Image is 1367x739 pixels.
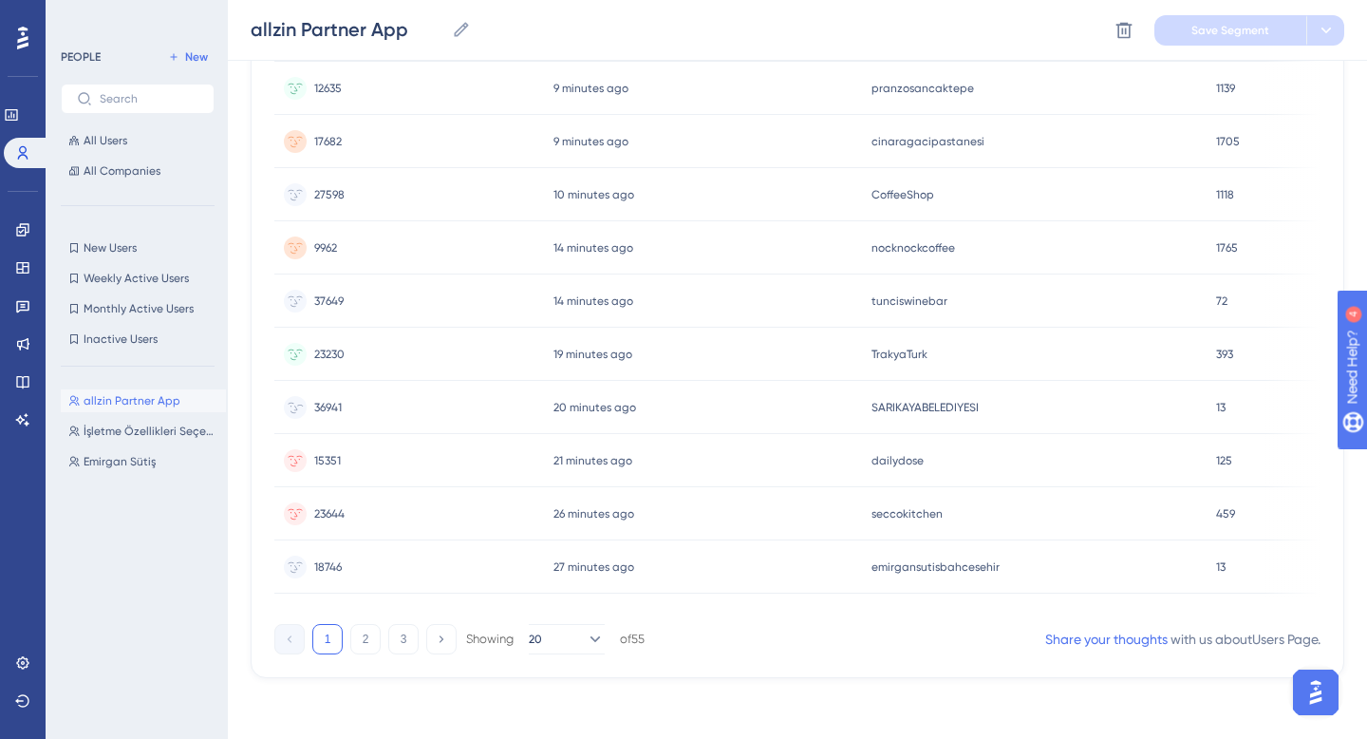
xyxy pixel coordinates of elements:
div: 4 [132,9,138,25]
span: All Users [84,133,127,148]
span: 1765 [1216,240,1238,256]
button: Weekly Active Users [61,267,215,290]
span: 20 [529,632,542,647]
span: 27598 [314,187,345,202]
input: Segment Name [251,16,444,43]
div: Showing [466,631,514,648]
span: 36941 [314,400,342,415]
span: 18746 [314,559,342,575]
span: 13 [1216,559,1226,575]
span: 459 [1216,506,1235,521]
div: PEOPLE [61,49,101,65]
time: 20 minutes ago [553,401,636,414]
span: 72 [1216,294,1227,309]
time: 26 minutes ago [553,507,634,521]
iframe: UserGuiding AI Assistant Launcher [1287,664,1344,721]
span: CoffeeShop [871,187,934,202]
button: Inactive Users [61,328,215,351]
button: Monthly Active Users [61,297,215,320]
span: 12635 [314,81,342,96]
span: 23230 [314,347,345,362]
span: 125 [1216,453,1232,468]
span: allzin Partner App [84,393,180,408]
button: Save Segment [1154,15,1306,46]
span: New [185,49,208,65]
span: Need Help? [45,5,119,28]
span: Emirgan Sütiş [84,454,156,469]
span: pranzosancaktepe [871,81,974,96]
span: Save Segment [1191,23,1269,38]
button: 20 [529,624,605,654]
span: Monthly Active Users [84,301,194,316]
button: allzin Partner App [61,389,226,412]
button: All Users [61,129,215,152]
time: 19 minutes ago [553,348,632,361]
time: 14 minutes ago [553,241,633,255]
button: All Companies [61,160,215,182]
span: seccokitchen [871,506,943,521]
span: nocknockcoffee [871,240,955,256]
span: 1118 [1216,187,1234,202]
button: 3 [388,624,419,654]
span: 13 [1216,400,1226,415]
span: 1139 [1216,81,1235,96]
span: 37649 [314,294,344,309]
span: Weekly Active Users [84,271,189,286]
div: of 55 [620,631,645,648]
time: 14 minutes ago [553,294,633,308]
span: SARIKAYABELEDIYESI [871,400,979,415]
span: İşletme Özellikleri Seçenler [84,424,218,439]
span: 1705 [1216,134,1240,149]
span: 23644 [314,506,345,521]
span: Inactive Users [84,332,158,347]
span: 9962 [314,240,337,256]
time: 10 minutes ago [553,188,634,201]
div: with us about Users Page . [1045,628,1320,651]
span: 17682 [314,134,342,149]
button: New Users [61,237,215,259]
span: TrakyaTurk [871,347,927,362]
time: 9 minutes ago [553,82,628,95]
span: cinaragacipastanesi [871,134,984,149]
span: All Companies [84,163,160,179]
span: New Users [84,240,137,256]
time: 9 minutes ago [553,135,628,148]
button: New [161,46,215,68]
time: 27 minutes ago [553,560,634,574]
span: emirgansutisbahcesehir [871,559,1000,575]
time: 21 minutes ago [553,454,632,467]
span: 15351 [314,453,341,468]
span: tunciswinebar [871,294,947,309]
button: 1 [312,624,343,654]
button: 2 [350,624,381,654]
span: 393 [1216,347,1233,362]
span: dailydose [871,453,924,468]
a: Share your thoughts [1045,632,1168,647]
button: Emirgan Sütiş [61,450,226,473]
button: İşletme Özellikleri Seçenler [61,420,226,443]
input: Search [100,92,198,105]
